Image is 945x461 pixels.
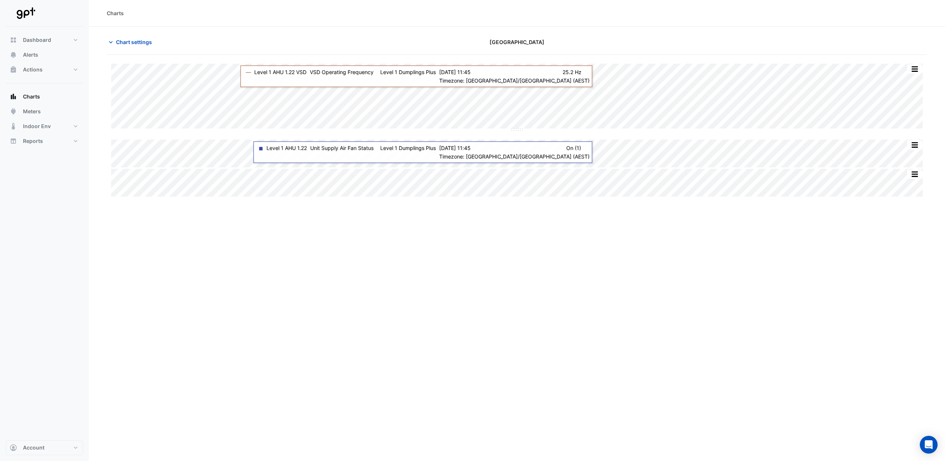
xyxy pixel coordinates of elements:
button: Reports [6,134,83,148]
app-icon: Charts [10,93,17,100]
span: Actions [23,66,43,73]
button: Actions [6,62,83,77]
button: Alerts [6,47,83,62]
span: Charts [23,93,40,100]
button: More Options [907,170,922,179]
button: Chart settings [107,36,157,49]
div: Open Intercom Messenger [920,436,938,454]
app-icon: Actions [10,66,17,73]
button: More Options [907,64,922,74]
span: [GEOGRAPHIC_DATA] [490,38,544,46]
span: Account [23,444,44,451]
button: Indoor Env [6,119,83,134]
span: Indoor Env [23,123,51,130]
span: Chart settings [116,38,152,46]
button: Meters [6,104,83,119]
app-icon: Reports [10,137,17,145]
app-icon: Indoor Env [10,123,17,130]
span: Meters [23,108,41,115]
button: More Options [907,140,922,150]
app-icon: Meters [10,108,17,115]
img: Company Logo [9,6,42,21]
button: Charts [6,89,83,104]
app-icon: Alerts [10,51,17,59]
app-icon: Dashboard [10,36,17,44]
span: Reports [23,137,43,145]
span: Alerts [23,51,38,59]
div: Charts [107,9,124,17]
button: Account [6,440,83,455]
button: Dashboard [6,33,83,47]
span: Dashboard [23,36,51,44]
